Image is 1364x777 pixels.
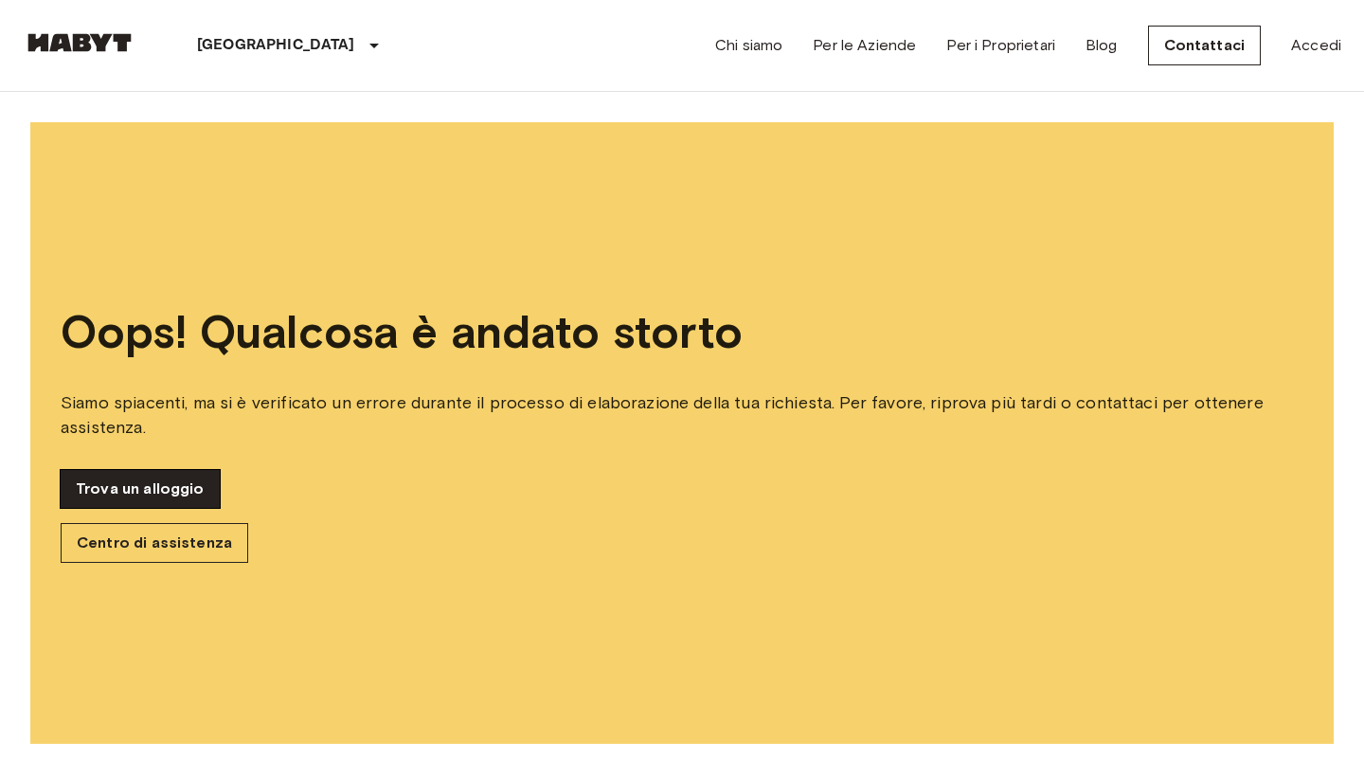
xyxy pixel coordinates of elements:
a: Chi siamo [715,34,782,57]
a: Accedi [1291,34,1341,57]
a: Blog [1086,34,1118,57]
span: Siamo spiacenti, ma si è verificato un errore durante il processo di elaborazione della tua richi... [61,390,1303,440]
img: Habyt [23,33,136,52]
p: [GEOGRAPHIC_DATA] [197,34,355,57]
a: Per i Proprietari [946,34,1055,57]
span: Oops! Qualcosa è andato storto [61,304,1303,360]
a: Per le Aziende [813,34,916,57]
a: Trova un alloggio [61,470,220,508]
a: Contattaci [1148,26,1262,65]
a: Centro di assistenza [61,523,248,563]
